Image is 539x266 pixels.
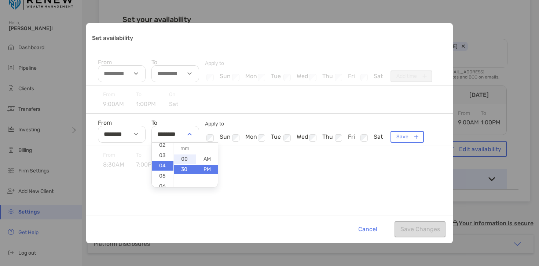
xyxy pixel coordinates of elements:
[282,133,308,143] li: wed
[174,154,195,164] li: 00
[333,133,359,143] li: fri
[92,33,133,43] p: Set availability
[152,161,173,171] li: 04
[134,133,138,135] img: select-arrow
[187,133,192,135] img: select-arrow
[352,221,383,237] button: Cancel
[187,72,192,75] img: select-arrow
[196,154,218,164] li: AM
[152,182,173,191] li: 06
[98,120,146,126] label: From
[86,23,453,243] div: Set availability
[231,133,256,143] li: mon
[359,133,385,143] li: sat
[196,165,218,174] li: PM
[308,133,333,143] li: thu
[151,120,199,126] label: To
[152,151,173,160] li: 03
[152,141,173,150] li: 02
[205,133,231,143] li: sun
[205,121,224,127] span: Apply to
[174,165,195,174] li: 30
[256,133,282,143] li: tue
[390,131,424,143] button: Save
[134,72,138,75] img: select-arrow
[152,171,173,181] li: 05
